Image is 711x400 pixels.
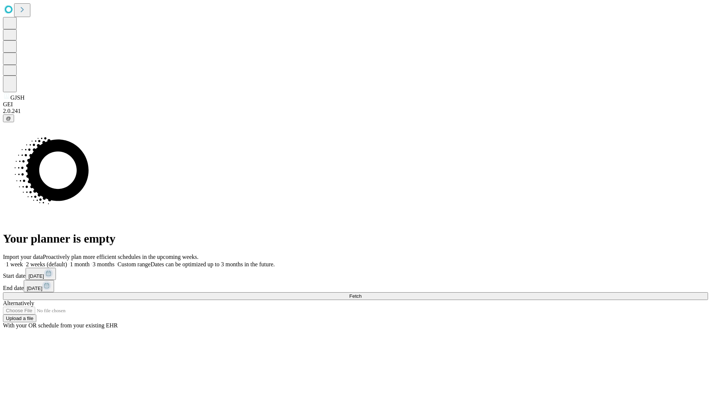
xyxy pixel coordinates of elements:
div: End date [3,280,708,292]
span: With your OR schedule from your existing EHR [3,322,118,329]
button: Upload a file [3,314,36,322]
button: [DATE] [24,280,54,292]
div: 2.0.241 [3,108,708,114]
span: GJSH [10,94,24,101]
span: @ [6,116,11,121]
span: Custom range [117,261,150,267]
span: 1 week [6,261,23,267]
span: [DATE] [29,273,44,279]
span: Proactively plan more efficient schedules in the upcoming weeks. [43,254,198,260]
button: @ [3,114,14,122]
span: Import your data [3,254,43,260]
button: Fetch [3,292,708,300]
div: GEI [3,101,708,108]
div: Start date [3,268,708,280]
button: [DATE] [26,268,56,280]
h1: Your planner is empty [3,232,708,246]
span: Fetch [349,293,361,299]
span: 3 months [93,261,114,267]
span: Alternatively [3,300,34,306]
span: [DATE] [27,286,42,291]
span: 2 weeks (default) [26,261,67,267]
span: Dates can be optimized up to 3 months in the future. [151,261,275,267]
span: 1 month [70,261,90,267]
